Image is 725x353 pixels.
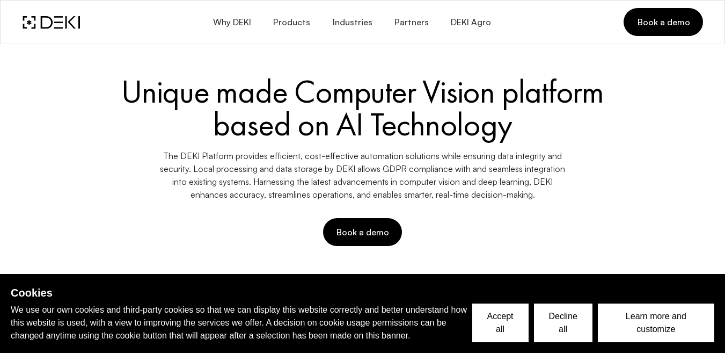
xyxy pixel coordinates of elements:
h2: Cookies [11,285,472,301]
button: Products [262,10,321,35]
button: Industries [321,10,383,35]
button: Accept all [472,304,529,342]
p: We use our own cookies and third-party cookies so that we can display this website correctly and ... [11,304,472,342]
h1: Unique made Computer Vision platform based on AI Technology [23,75,703,141]
button: Decline all [534,304,592,342]
button: Book a demo [323,218,402,246]
a: Partners [383,10,440,35]
p: The DEKI Platform provides efficient, cost-effective automation solutions while ensuring data int... [153,149,572,201]
span: Products [273,17,310,27]
a: Book a demo [624,8,702,36]
img: DEKI Logo [23,16,80,29]
span: Partners [394,17,429,27]
span: Why DEKI [212,17,251,27]
span: DEKI Agro [450,17,491,27]
button: Learn more and customize [598,304,714,342]
button: Why DEKI [201,10,261,35]
span: Book a demo [336,226,389,238]
span: Industries [332,17,372,27]
a: DEKI Agro [440,10,502,35]
span: Book a demo [636,16,690,28]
